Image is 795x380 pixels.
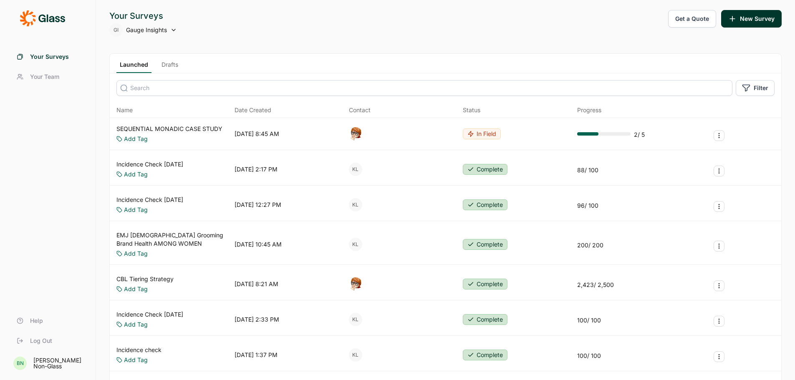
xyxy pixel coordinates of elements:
div: 96 / 100 [577,201,598,210]
div: [DATE] 8:45 AM [235,130,279,138]
div: [DATE] 8:21 AM [235,280,278,288]
div: [PERSON_NAME] Non-Glass [33,357,86,369]
div: 2 / 5 [634,131,645,139]
button: Complete [463,199,507,210]
img: o7kyh2p2njg4amft5nuk.png [349,277,362,291]
button: Survey Actions [714,241,724,252]
a: Add Tag [124,206,148,214]
a: Incidence Check [DATE] [116,160,183,169]
div: 2,423 / 2,500 [577,281,614,289]
div: [DATE] 1:37 PM [235,351,278,359]
a: Launched [116,60,151,73]
button: Complete [463,279,507,289]
a: CBL Tiering Strategy [116,275,174,283]
div: Contact [349,106,371,114]
div: [DATE] 12:27 PM [235,201,281,209]
div: [DATE] 2:17 PM [235,165,278,174]
button: Survey Actions [714,166,724,176]
div: KL [349,348,362,362]
div: KL [349,163,362,176]
a: Incidence Check [DATE] [116,310,183,319]
button: Survey Actions [714,280,724,291]
span: Your Team [30,73,59,81]
a: Add Tag [124,320,148,329]
img: o7kyh2p2njg4amft5nuk.png [349,127,362,141]
button: New Survey [721,10,782,28]
button: Complete [463,239,507,250]
a: Add Tag [124,135,148,143]
div: 100 / 100 [577,316,601,325]
span: Date Created [235,106,271,114]
button: Complete [463,314,507,325]
a: Add Tag [124,249,148,258]
a: Incidence Check [DATE] [116,196,183,204]
div: KL [349,313,362,326]
div: KL [349,198,362,211]
a: Drafts [158,60,182,73]
span: Your Surveys [30,53,69,61]
a: Add Tag [124,170,148,179]
a: Add Tag [124,356,148,364]
span: Filter [754,84,768,92]
div: 88 / 100 [577,166,598,174]
a: Add Tag [124,285,148,293]
span: Help [30,317,43,325]
div: Status [463,106,480,114]
button: Complete [463,164,507,175]
div: [DATE] 10:45 AM [235,240,282,249]
div: [DATE] 2:33 PM [235,315,279,324]
div: KL [349,238,362,251]
a: Incidence check [116,346,162,354]
div: GI [109,23,123,37]
button: Survey Actions [714,201,724,212]
a: SEQUENTIAL MONADIC CASE STUDY [116,125,222,133]
div: 100 / 100 [577,352,601,360]
button: Filter [736,80,775,96]
button: Survey Actions [714,316,724,327]
span: Gauge Insights [126,26,167,34]
span: Name [116,106,133,114]
button: Survey Actions [714,351,724,362]
button: Get a Quote [668,10,716,28]
div: Progress [577,106,601,114]
div: BN [13,357,27,370]
button: Survey Actions [714,130,724,141]
div: Your Surveys [109,10,177,22]
span: Log Out [30,337,52,345]
input: Search [116,80,732,96]
div: 200 / 200 [577,241,603,249]
button: Complete [463,350,507,360]
a: EMJ [DEMOGRAPHIC_DATA] Grooming Brand Health AMONG WOMEN [116,231,231,248]
button: In Field [463,128,501,139]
